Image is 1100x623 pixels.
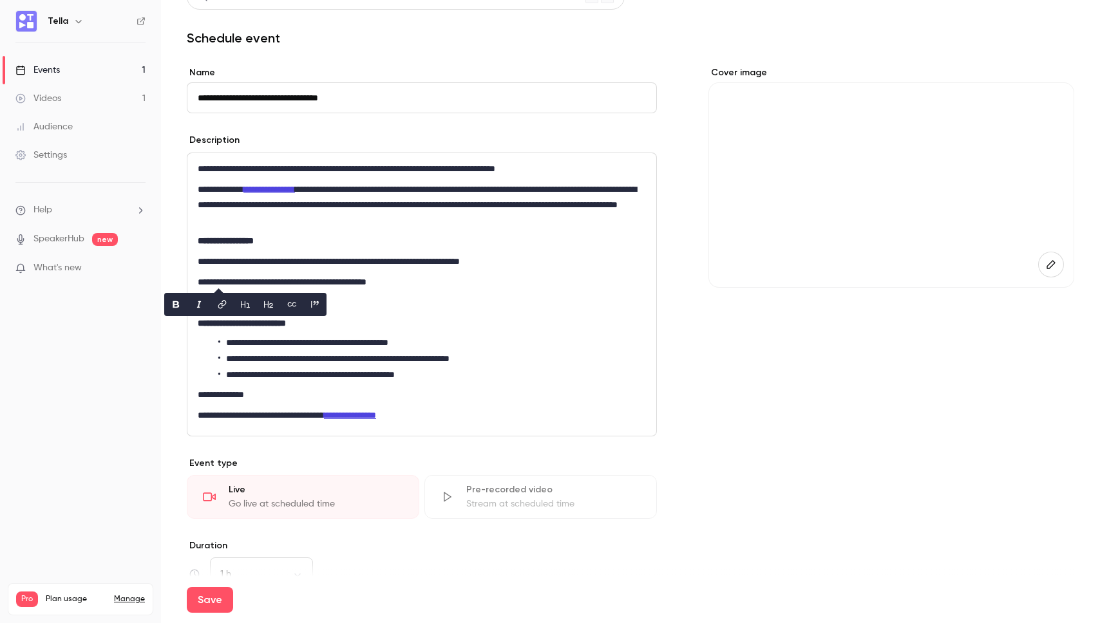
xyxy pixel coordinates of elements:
[48,15,68,28] h6: Tella
[212,294,232,315] button: link
[189,294,209,315] button: italic
[15,120,73,133] div: Audience
[187,539,657,552] label: Duration
[187,153,656,436] div: editor
[187,153,657,436] section: description
[33,232,84,246] a: SpeakerHub
[229,483,403,496] div: Live
[187,66,657,79] label: Name
[33,261,82,275] span: What's new
[33,203,52,217] span: Help
[708,66,1074,79] label: Cover image
[424,475,657,519] div: Pre-recorded videoStream at scheduled time
[15,92,61,105] div: Videos
[166,294,186,315] button: bold
[130,263,146,274] iframe: Noticeable Trigger
[92,233,118,246] span: new
[15,64,60,77] div: Events
[114,594,145,604] a: Manage
[466,497,641,510] div: Stream at scheduled time
[16,11,37,32] img: Tella
[15,203,146,217] li: help-dropdown-opener
[229,497,403,510] div: Go live at scheduled time
[187,134,240,147] label: Description
[187,457,657,470] p: Event type
[305,294,325,315] button: blockquote
[187,587,233,613] button: Save
[15,149,67,162] div: Settings
[187,30,1074,46] h1: Schedule event
[187,475,419,519] div: LiveGo live at scheduled time
[466,483,641,496] div: Pre-recorded video
[46,594,106,604] span: Plan usage
[16,591,38,607] span: Pro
